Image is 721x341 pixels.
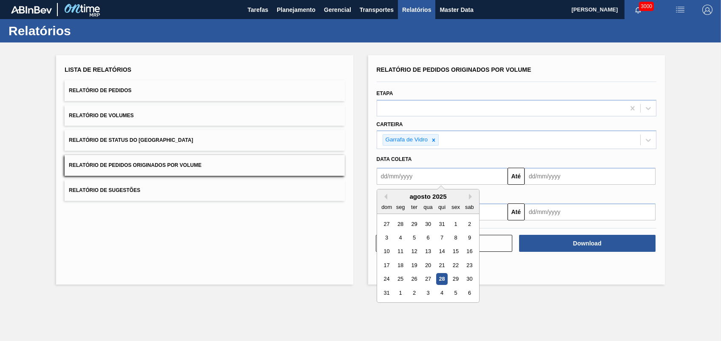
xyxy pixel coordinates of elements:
span: Planejamento [277,5,315,15]
div: Choose sábado, 2 de agosto de 2025 [463,218,475,230]
img: TNhmsLtSVTkK8tSr43FrP2fwEKptu5GPRR3wAAAABJRU5ErkJggg== [11,6,52,14]
div: qui [436,201,447,213]
div: Choose sexta-feira, 1 de agosto de 2025 [450,218,461,230]
button: Previous Month [381,194,387,200]
div: Choose segunda-feira, 1 de setembro de 2025 [395,287,406,299]
div: Choose quinta-feira, 21 de agosto de 2025 [436,259,447,271]
div: Choose quinta-feira, 28 de agosto de 2025 [436,273,447,285]
div: Choose terça-feira, 5 de agosto de 2025 [408,232,420,243]
div: Choose terça-feira, 29 de julho de 2025 [408,218,420,230]
span: Tarefas [247,5,268,15]
div: Choose sexta-feira, 15 de agosto de 2025 [450,246,461,257]
button: Relatório de Status do [GEOGRAPHIC_DATA] [65,130,344,151]
span: Master Data [440,5,473,15]
button: Até [508,203,525,220]
div: Choose terça-feira, 19 de agosto de 2025 [408,259,420,271]
span: Gerencial [324,5,351,15]
div: Choose sábado, 23 de agosto de 2025 [463,259,475,271]
span: Transportes [360,5,394,15]
input: dd/mm/yyyy [377,168,508,185]
button: Relatório de Sugestões [65,180,344,201]
input: dd/mm/yyyy [525,168,656,185]
input: dd/mm/yyyy [525,203,656,220]
div: Garrafa de Vidro [383,135,429,145]
h1: Relatórios [9,26,159,36]
div: Choose terça-feira, 26 de agosto de 2025 [408,273,420,285]
div: Choose terça-feira, 12 de agosto de 2025 [408,246,420,257]
button: Limpar [376,235,512,252]
span: Relatório de Status do [GEOGRAPHIC_DATA] [69,137,193,143]
div: Choose quarta-feira, 6 de agosto de 2025 [422,232,434,243]
div: Choose sexta-feira, 29 de agosto de 2025 [450,273,461,285]
div: sex [450,201,461,213]
div: Choose sexta-feira, 5 de setembro de 2025 [450,287,461,299]
div: Choose quarta-feira, 13 de agosto de 2025 [422,246,434,257]
div: Choose quinta-feira, 14 de agosto de 2025 [436,246,447,257]
div: Choose segunda-feira, 18 de agosto de 2025 [395,259,406,271]
div: Choose sexta-feira, 8 de agosto de 2025 [450,232,461,243]
button: Download [519,235,656,252]
label: Etapa [377,90,393,96]
div: Choose domingo, 27 de julho de 2025 [381,218,392,230]
div: Choose quinta-feira, 7 de agosto de 2025 [436,232,447,243]
div: sab [463,201,475,213]
div: dom [381,201,392,213]
span: Relatórios [402,5,431,15]
div: Choose sexta-feira, 22 de agosto de 2025 [450,259,461,271]
div: Choose domingo, 17 de agosto de 2025 [381,259,392,271]
div: seg [395,201,406,213]
div: Choose quarta-feira, 27 de agosto de 2025 [422,273,434,285]
div: Choose quarta-feira, 30 de julho de 2025 [422,218,434,230]
div: Choose segunda-feira, 28 de julho de 2025 [395,218,406,230]
div: ter [408,201,420,213]
img: Logout [702,5,712,15]
div: Choose segunda-feira, 4 de agosto de 2025 [395,232,406,243]
div: Choose quinta-feira, 31 de julho de 2025 [436,218,447,230]
span: Relatório de Pedidos Originados por Volume [69,162,202,168]
button: Relatório de Volumes [65,105,344,126]
span: Relatório de Pedidos [69,87,131,93]
div: Choose segunda-feira, 11 de agosto de 2025 [395,246,406,257]
div: Choose domingo, 24 de agosto de 2025 [381,273,392,285]
img: userActions [675,5,685,15]
div: Choose domingo, 10 de agosto de 2025 [381,246,392,257]
button: Relatório de Pedidos [65,80,344,101]
div: Choose sábado, 6 de setembro de 2025 [463,287,475,299]
div: Choose domingo, 3 de agosto de 2025 [381,232,392,243]
div: Choose sábado, 16 de agosto de 2025 [463,246,475,257]
button: Relatório de Pedidos Originados por Volume [65,155,344,176]
span: Relatório de Pedidos Originados por Volume [377,66,531,73]
div: Choose terça-feira, 2 de setembro de 2025 [408,287,420,299]
span: Relatório de Volumes [69,113,133,118]
div: Choose sábado, 30 de agosto de 2025 [463,273,475,285]
span: Relatório de Sugestões [69,187,140,193]
div: Choose quinta-feira, 4 de setembro de 2025 [436,287,447,299]
div: agosto 2025 [377,193,479,200]
div: qua [422,201,434,213]
div: Choose quarta-feira, 3 de setembro de 2025 [422,287,434,299]
span: 3000 [639,2,654,11]
span: Lista de Relatórios [65,66,131,73]
button: Notificações [624,4,652,16]
div: Choose sábado, 9 de agosto de 2025 [463,232,475,243]
div: Choose segunda-feira, 25 de agosto de 2025 [395,273,406,285]
button: Até [508,168,525,185]
label: Carteira [377,121,403,127]
div: Choose quarta-feira, 20 de agosto de 2025 [422,259,434,271]
span: Data coleta [377,156,412,162]
div: Choose domingo, 31 de agosto de 2025 [381,287,392,299]
button: Next Month [469,194,475,200]
div: month 2025-08 [380,217,476,300]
